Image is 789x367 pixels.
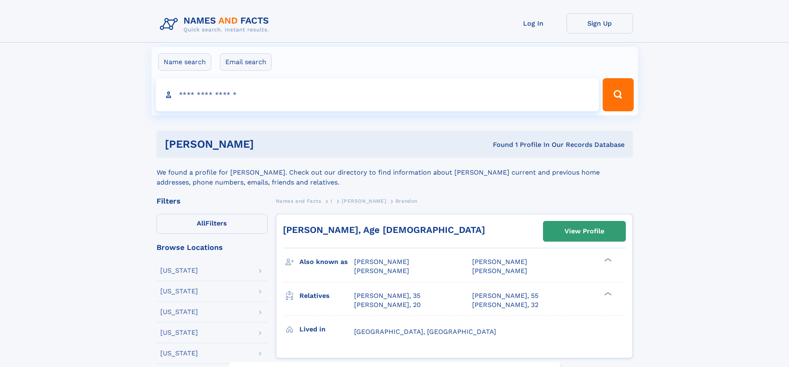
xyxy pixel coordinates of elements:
[158,53,211,71] label: Name search
[354,291,420,300] a: [PERSON_NAME], 35
[500,13,567,34] a: Log In
[472,258,527,266] span: [PERSON_NAME]
[220,53,272,71] label: Email search
[299,289,354,303] h3: Relatives
[299,255,354,269] h3: Also known as
[157,13,276,36] img: Logo Names and Facts
[299,322,354,336] h3: Lived in
[331,198,333,204] span: I
[156,78,599,111] input: search input
[276,196,321,206] a: Names and Facts
[197,219,205,227] span: All
[165,139,374,149] h1: [PERSON_NAME]
[602,291,612,296] div: ❯
[157,197,268,205] div: Filters
[472,300,538,309] a: [PERSON_NAME], 32
[331,196,333,206] a: I
[160,288,198,295] div: [US_STATE]
[342,196,386,206] a: [PERSON_NAME]
[472,291,538,300] a: [PERSON_NAME], 55
[543,221,625,241] a: View Profile
[160,329,198,336] div: [US_STATE]
[354,328,496,336] span: [GEOGRAPHIC_DATA], [GEOGRAPHIC_DATA]
[396,198,417,204] span: Brendon
[160,267,198,274] div: [US_STATE]
[472,267,527,275] span: [PERSON_NAME]
[157,244,268,251] div: Browse Locations
[354,300,421,309] a: [PERSON_NAME], 20
[602,257,612,263] div: ❯
[354,267,409,275] span: [PERSON_NAME]
[160,309,198,315] div: [US_STATE]
[342,198,386,204] span: [PERSON_NAME]
[157,158,633,187] div: We found a profile for [PERSON_NAME]. Check out our directory to find information about [PERSON_N...
[283,225,485,235] a: [PERSON_NAME], Age [DEMOGRAPHIC_DATA]
[565,222,604,241] div: View Profile
[373,140,625,149] div: Found 1 Profile In Our Records Database
[157,214,268,234] label: Filters
[160,350,198,357] div: [US_STATE]
[603,78,633,111] button: Search Button
[567,13,633,34] a: Sign Up
[354,258,409,266] span: [PERSON_NAME]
